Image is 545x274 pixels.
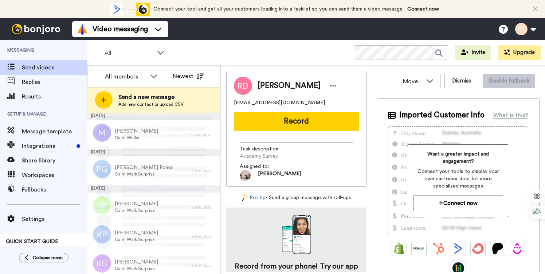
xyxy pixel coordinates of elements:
[110,3,150,16] div: animation
[234,99,325,106] span: [EMAIL_ADDRESS][DOMAIN_NAME]
[191,233,217,239] div: 2 mo. ago
[19,253,68,262] button: Collapse menu
[191,132,217,137] div: 1 mo. ago
[413,168,503,190] span: Connect your tools to display your own customer data for more specialized messages
[282,215,311,254] img: download
[226,194,366,202] div: - Send a group message with roll-ups
[22,127,87,136] span: Message template
[242,194,266,202] a: Pro tip
[413,196,503,211] button: Connect now
[191,168,217,174] div: 2 mo. ago
[492,243,503,254] img: Patreon
[115,200,158,207] span: [PERSON_NAME]
[511,243,523,254] img: Drip
[22,185,87,194] span: Fallbacks
[240,170,251,181] img: 438f868d-06ae-4be4-9a20-83d53edd1d77-1732996787.jpg
[493,111,528,120] div: What is this?
[240,163,291,170] span: Assigned to:
[413,243,425,254] img: Ontraport
[472,243,484,254] img: ConvertKit
[115,164,173,171] span: [PERSON_NAME] Polesi
[455,45,491,60] button: Invite
[115,229,158,237] span: [PERSON_NAME]
[22,63,87,72] span: Send videos
[433,243,444,254] img: Hubspot
[87,113,220,120] div: [DATE]
[9,24,63,34] img: bj-logo-header-white.svg
[498,45,541,60] button: Upgrade
[153,7,404,12] span: Connect your tool and get all your customers loading into a tasklist so you can send them a video...
[6,239,58,244] span: QUICK START GUIDE
[167,69,209,84] button: Newest
[240,153,309,160] span: Academy Survey
[258,170,301,181] span: [PERSON_NAME]
[22,92,87,101] span: Results
[234,112,359,131] button: Record
[93,225,111,243] img: rp.png
[93,24,148,34] span: Video messaging
[234,77,252,95] img: Image of Rajarshi Das
[22,142,74,150] span: Integrations
[115,128,158,135] span: [PERSON_NAME]
[191,204,217,210] div: 2 mo. ago
[22,171,87,180] span: Workspaces
[93,254,111,273] img: kg.png
[115,207,158,213] span: Calm Walk Surprise
[407,7,439,12] a: Connect now
[22,215,87,223] span: Settings
[452,262,464,274] img: GoHighLevel
[403,77,423,86] span: Move
[77,23,88,35] img: vm-color.svg
[483,74,535,88] button: Disable fallback
[22,156,87,165] span: Share library
[240,145,291,153] span: Task description :
[393,243,405,254] img: Shopify
[452,243,464,254] img: ActiveCampaign
[118,101,184,107] span: Add new contact or upload CSV
[105,49,153,57] span: All
[87,185,220,193] div: [DATE]
[33,255,63,261] span: Collapse menu
[87,149,220,156] div: [DATE]
[115,266,158,271] span: Calm Walk Surprise
[242,194,248,202] img: magic-wand.svg
[22,78,87,86] span: Replies
[105,72,146,81] div: All members
[93,160,111,178] img: pg.png
[258,80,321,91] span: [PERSON_NAME]
[413,150,503,165] span: Want a greater impact and engagement?
[191,262,217,268] div: 2 mo. ago
[115,237,158,242] span: Calm Walk Surprise
[115,258,158,266] span: [PERSON_NAME]
[444,74,479,88] button: Dismiss
[93,124,111,142] img: m.png
[93,196,111,214] img: sk.png
[399,110,485,121] span: Imported Customer Info
[115,171,173,177] span: Calm Walk Surprise
[115,135,158,141] span: Calm Walks
[118,93,184,101] span: Send a new message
